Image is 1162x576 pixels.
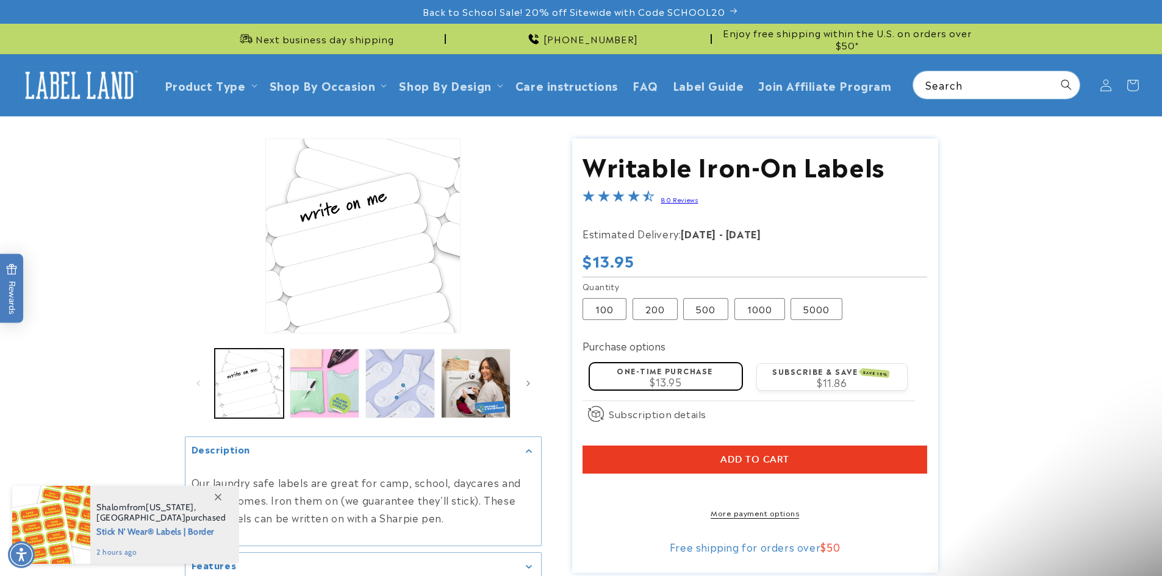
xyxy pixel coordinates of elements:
button: Load image 2 in gallery view [290,349,359,418]
img: Label Land [18,66,140,104]
iframe: Gorgias live chat messenger [1101,519,1150,564]
span: [GEOGRAPHIC_DATA] [96,512,185,523]
p: Our laundry safe labels are great for camp, school, daycares and nursing homes. Iron them on (we ... [192,474,535,526]
label: Purchase options [583,338,665,353]
span: from , purchased [96,502,226,523]
span: Rewards [6,263,18,314]
a: Label Land [14,62,145,108]
summary: Shop By Design [392,71,507,99]
span: Stick N' Wear® Labels | Border [96,523,226,538]
a: Label Guide [665,71,751,99]
span: $13.95 [650,374,682,389]
span: $13.95 [583,249,634,271]
iframe: Sign Up via Text for Offers [10,478,154,515]
iframe: Gorgias live chat conversation starters [989,419,1150,521]
span: SAVE 15% [861,368,890,378]
a: Product Type [165,77,246,93]
div: Announcement [717,24,978,54]
span: Enjoy free shipping within the U.S. on orders over $50* [717,27,978,51]
span: Subscription details [609,407,706,421]
span: [PHONE_NUMBER] [543,33,638,45]
label: 5000 [791,298,842,320]
strong: [DATE] [681,226,716,241]
strong: - [719,226,723,241]
button: Load image 3 in gallery view [365,349,435,418]
span: 4.3-star overall rating [583,191,655,206]
label: 100 [583,298,626,320]
div: Announcement [451,24,712,54]
label: 200 [633,298,678,320]
label: Subscribe & save [772,366,889,377]
span: 2 hours ago [96,547,226,558]
label: 1000 [734,298,785,320]
a: Shop By Design [399,77,491,93]
span: 50 [827,539,840,554]
div: Accessibility Menu [8,541,35,568]
span: Label Guide [673,78,744,92]
span: Join Affiliate Program [758,78,891,92]
h2: Description [192,443,251,455]
legend: Quantity [583,280,620,293]
strong: [DATE] [726,226,761,241]
p: Estimated Delivery: [583,225,888,243]
label: 500 [683,298,728,320]
a: 80 Reviews - open in a new tab [661,195,698,204]
div: Announcement [185,24,446,54]
h2: Features [192,559,237,571]
button: Add to cart [583,446,927,474]
span: [US_STATE] [146,502,194,513]
span: $ [820,539,827,554]
span: Add to cart [720,454,789,465]
summary: Product Type [157,71,262,99]
div: Free shipping for orders over [583,541,927,553]
span: Care instructions [515,78,618,92]
a: More payment options [583,507,927,518]
span: Next business day shipping [256,33,394,45]
button: Load image 4 in gallery view [441,349,511,418]
summary: Description [185,437,541,464]
a: Join Affiliate Program [751,71,898,99]
span: $11.86 [817,375,847,389]
button: Load image 1 in gallery view [215,349,284,418]
span: FAQ [633,78,658,92]
button: Slide left [185,370,212,397]
a: FAQ [625,71,665,99]
h1: Writable Iron-On Labels [583,149,927,181]
button: Slide right [515,370,542,397]
span: Back to School Sale! 20% off Sitewide with Code SCHOOL20 [423,5,725,18]
summary: Shop By Occasion [262,71,392,99]
span: Shop By Occasion [270,78,376,92]
label: One-time purchase [617,365,713,376]
button: Search [1053,71,1080,98]
a: Care instructions [508,71,625,99]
